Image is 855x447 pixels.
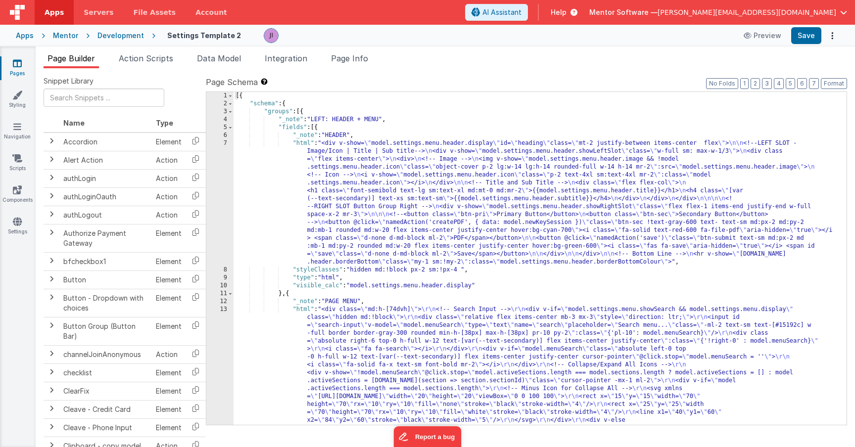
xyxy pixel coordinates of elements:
td: authLogin [59,169,152,187]
td: Action [152,169,186,187]
span: Help [551,7,567,17]
td: Element [152,382,186,400]
iframe: Marker.io feedback button [394,426,462,447]
td: bfcheckbox1 [59,252,152,270]
div: 12 [206,298,234,306]
button: 3 [762,78,772,89]
span: Page Schema [206,76,258,88]
div: 6 [206,132,234,139]
span: Integration [265,53,307,63]
td: Authorize Payment Gateway [59,224,152,252]
div: 11 [206,290,234,298]
span: Mentor Software — [589,7,658,17]
span: Type [156,119,173,127]
button: 2 [751,78,760,89]
button: Preview [738,28,787,44]
td: Cleave - Credit Card [59,400,152,418]
td: authLogout [59,206,152,224]
div: 9 [206,274,234,282]
div: Mentor [53,31,78,41]
td: Element [152,418,186,437]
td: Button [59,270,152,289]
span: Snippet Library [44,76,94,86]
span: Data Model [197,53,241,63]
button: AI Assistant [465,4,528,21]
button: Options [825,29,839,43]
button: Mentor Software — [PERSON_NAME][EMAIL_ADDRESS][DOMAIN_NAME] [589,7,847,17]
td: Button - Dropdown with choices [59,289,152,317]
button: 6 [797,78,807,89]
td: Element [152,363,186,382]
button: Save [791,27,821,44]
span: File Assets [134,7,176,17]
div: 5 [206,124,234,132]
span: Page Builder [47,53,95,63]
td: Action [152,187,186,206]
div: 7 [206,139,234,266]
td: Element [152,400,186,418]
div: 2 [206,100,234,108]
td: Element [152,270,186,289]
div: Apps [16,31,34,41]
td: checklist [59,363,152,382]
td: Action [152,151,186,169]
td: Element [152,252,186,270]
span: Action Scripts [119,53,173,63]
span: [PERSON_NAME][EMAIL_ADDRESS][DOMAIN_NAME] [658,7,836,17]
button: 7 [809,78,819,89]
h4: Settings Template 2 [167,32,241,39]
td: channelJoinAnonymous [59,345,152,363]
span: Servers [84,7,113,17]
div: Development [97,31,144,41]
td: Element [152,289,186,317]
td: Element [152,317,186,345]
div: 10 [206,282,234,290]
div: 3 [206,108,234,116]
td: Element [152,224,186,252]
img: 6c3d48e323fef8557f0b76cc516e01c7 [264,29,278,43]
td: authLoginOauth [59,187,152,206]
td: Action [152,206,186,224]
td: Button Group (Button Bar) [59,317,152,345]
div: 1 [206,92,234,100]
td: Element [152,133,186,151]
span: Page Info [331,53,368,63]
button: 5 [786,78,795,89]
span: AI Assistant [482,7,522,17]
td: Cleave - Phone Input [59,418,152,437]
td: ClearFix [59,382,152,400]
div: 4 [206,116,234,124]
td: Alert Action [59,151,152,169]
button: No Folds [706,78,738,89]
td: Action [152,345,186,363]
button: 4 [774,78,784,89]
button: 1 [740,78,749,89]
div: 8 [206,266,234,274]
span: Apps [45,7,64,17]
button: Format [821,78,847,89]
input: Search Snippets ... [44,89,164,107]
span: Name [63,119,85,127]
td: Accordion [59,133,152,151]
